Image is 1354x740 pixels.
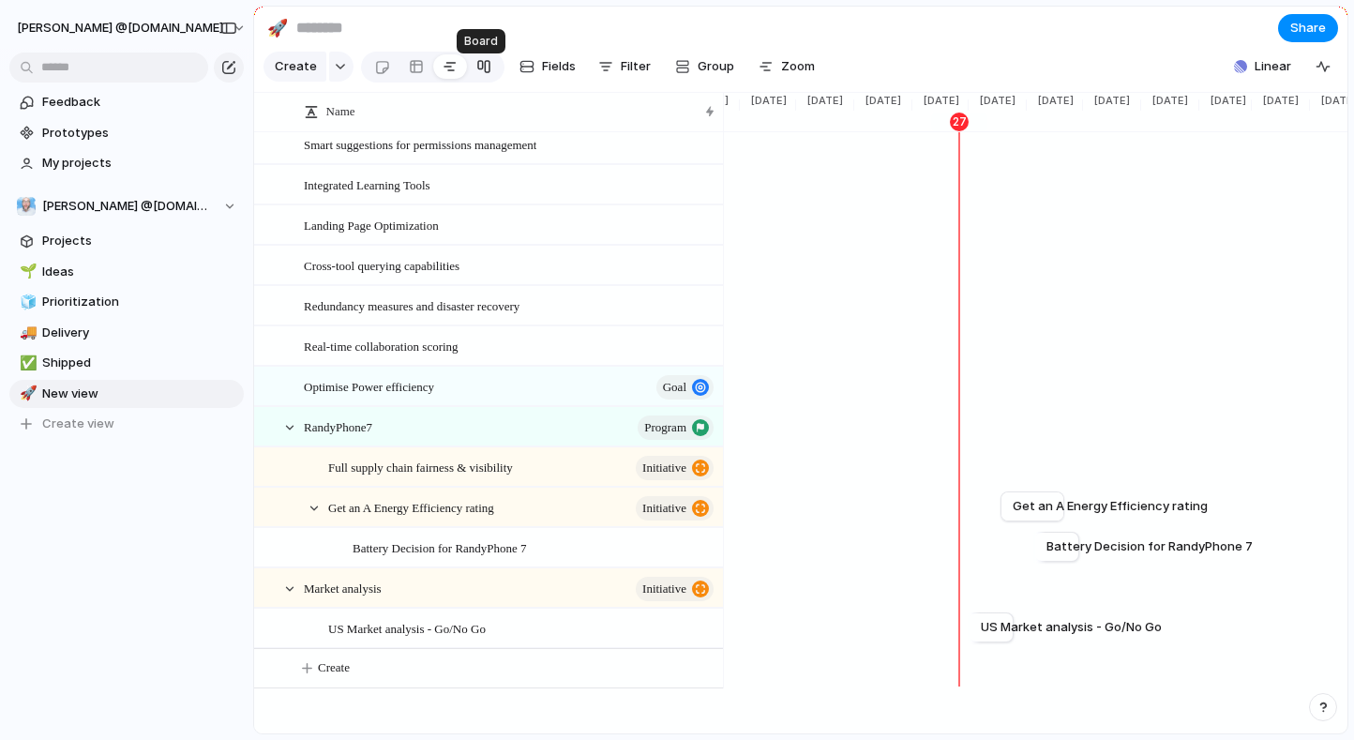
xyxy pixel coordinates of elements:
[42,124,237,143] span: Prototypes
[42,415,114,433] span: Create view
[1027,93,1079,109] span: [DATE]
[42,263,237,281] span: Ideas
[42,385,237,403] span: New view
[644,415,686,441] span: program
[9,227,244,255] a: Projects
[9,288,244,316] a: 🧊Prioritization
[42,154,237,173] span: My projects
[9,319,244,347] a: 🚚Delivery
[642,576,686,602] span: initiative
[950,113,969,131] div: 27
[304,294,519,316] span: Redundancy measures and disaster recovery
[20,322,33,343] div: 🚚
[326,102,355,121] span: Name
[740,93,792,109] span: [DATE]
[636,496,714,521] button: initiative
[969,93,1021,109] span: [DATE]
[621,57,651,76] span: Filter
[457,29,505,53] div: Board
[698,57,734,76] span: Group
[1046,537,1253,556] span: Battery Decision for RandyPhone 7
[981,613,1001,642] a: US Market analysis - Go/No Go
[981,618,1162,637] span: US Market analysis - Go/No Go
[642,455,686,481] span: initiative
[666,52,744,82] button: Group
[1083,93,1136,109] span: [DATE]
[1290,19,1326,38] span: Share
[17,324,36,342] button: 🚚
[42,324,237,342] span: Delivery
[663,374,686,400] span: goal
[781,57,815,76] span: Zoom
[9,119,244,147] a: Prototypes
[42,93,237,112] span: Feedback
[9,349,244,377] a: ✅Shipped
[318,658,350,677] span: Create
[751,52,822,82] button: Zoom
[9,88,244,116] a: Feedback
[328,456,513,477] span: Full supply chain fairness & visibility
[353,536,527,558] span: Battery Decision for RandyPhone 7
[636,577,714,601] button: initiative
[9,149,244,177] a: My projects
[17,293,36,311] button: 🧊
[17,263,36,281] button: 🌱
[1199,93,1252,109] span: [DATE]
[1013,497,1208,516] span: Get an A Energy Efficiency rating
[854,93,907,109] span: [DATE]
[1046,533,1067,561] a: Battery Decision for RandyPhone 7
[17,19,223,38] span: [PERSON_NAME] @[DOMAIN_NAME]
[17,354,36,372] button: ✅
[42,197,214,216] span: [PERSON_NAME] @[DOMAIN_NAME]
[328,617,486,639] span: US Market analysis - Go/No Go
[9,258,244,286] a: 🌱Ideas
[8,13,256,43] button: [PERSON_NAME] @[DOMAIN_NAME]
[42,293,237,311] span: Prioritization
[304,133,536,155] span: Smart suggestions for permissions management
[1252,93,1304,109] span: [DATE]
[638,415,714,440] button: program
[263,13,293,43] button: 🚀
[42,232,237,250] span: Projects
[304,254,459,276] span: Cross-tool querying capabilities
[9,192,244,220] button: [PERSON_NAME] @[DOMAIN_NAME]
[304,415,372,437] span: RandyPhone7
[304,375,434,397] span: Optimise Power efficiency
[1278,14,1338,42] button: Share
[636,456,714,480] button: initiative
[273,649,752,687] button: Create
[656,375,714,400] button: goal
[20,261,33,282] div: 🌱
[591,52,658,82] button: Filter
[512,52,583,82] button: Fields
[304,214,439,235] span: Landing Page Optimization
[275,57,317,76] span: Create
[542,57,576,76] span: Fields
[912,93,965,109] span: [DATE]
[304,577,382,598] span: Market analysis
[304,174,430,195] span: Integrated Learning Tools
[1013,492,1052,521] a: Get an A Energy Efficiency rating
[263,52,326,82] button: Create
[20,292,33,313] div: 🧊
[304,335,459,356] span: Real-time collaboration scoring
[17,385,36,403] button: 🚀
[9,410,244,438] button: Create view
[796,93,849,109] span: [DATE]
[42,354,237,372] span: Shipped
[20,353,33,374] div: ✅
[20,383,33,404] div: 🚀
[267,15,288,40] div: 🚀
[1226,53,1299,81] button: Linear
[1255,57,1291,76] span: Linear
[642,495,686,521] span: initiative
[9,380,244,408] a: 🚀New view
[1141,93,1194,109] span: [DATE]
[328,496,494,518] span: Get an A Energy Efficiency rating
